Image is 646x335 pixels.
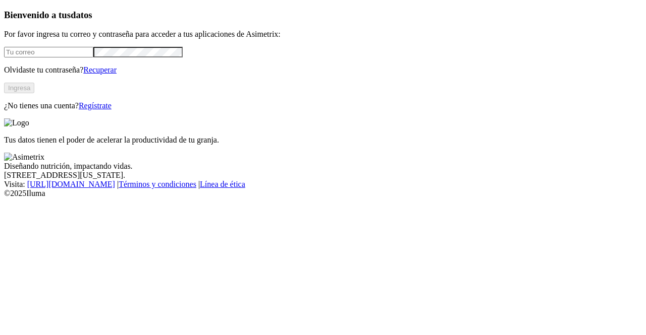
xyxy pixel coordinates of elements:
[4,101,642,110] p: ¿No tienes una cuenta?
[71,10,92,20] span: datos
[4,162,642,171] div: Diseñando nutrición, impactando vidas.
[27,180,115,188] a: [URL][DOMAIN_NAME]
[4,189,642,198] div: © 2025 Iluma
[4,171,642,180] div: [STREET_ADDRESS][US_STATE].
[79,101,112,110] a: Regístrate
[200,180,245,188] a: Línea de ética
[4,136,642,145] p: Tus datos tienen el poder de acelerar la productividad de tu granja.
[83,65,117,74] a: Recuperar
[4,47,93,57] input: Tu correo
[4,118,29,127] img: Logo
[4,30,642,39] p: Por favor ingresa tu correo y contraseña para acceder a tus aplicaciones de Asimetrix:
[4,153,44,162] img: Asimetrix
[4,83,34,93] button: Ingresa
[119,180,196,188] a: Términos y condiciones
[4,10,642,21] h3: Bienvenido a tus
[4,180,642,189] div: Visita : | |
[4,65,642,75] p: Olvidaste tu contraseña?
